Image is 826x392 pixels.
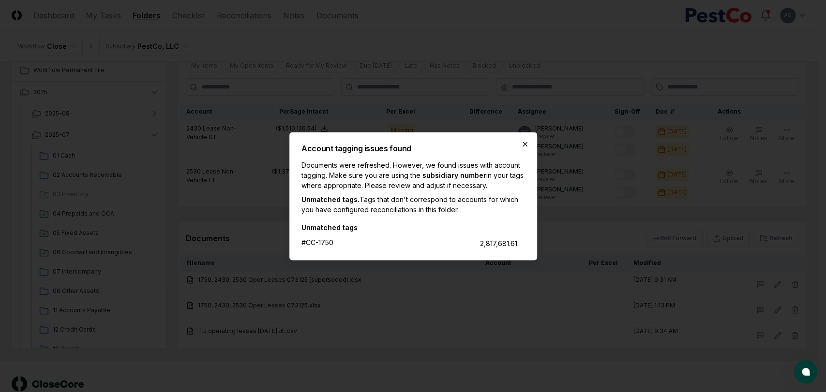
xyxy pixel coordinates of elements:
h2: Account tagging issues found [301,144,525,152]
p: Documents were refreshed. However, we found issues with account tagging. Make sure you are using ... [301,160,525,190]
p: Tags that don't correspond to accounts for which you have configured reconciliations in this folder. [301,194,525,214]
div: #CC-1750 [301,237,333,247]
div: Unmatched tags [301,222,517,232]
div: 2,817,681.61 [480,238,517,248]
span: subsidiary number [422,171,486,179]
span: Unmatched tags. [301,195,360,203]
